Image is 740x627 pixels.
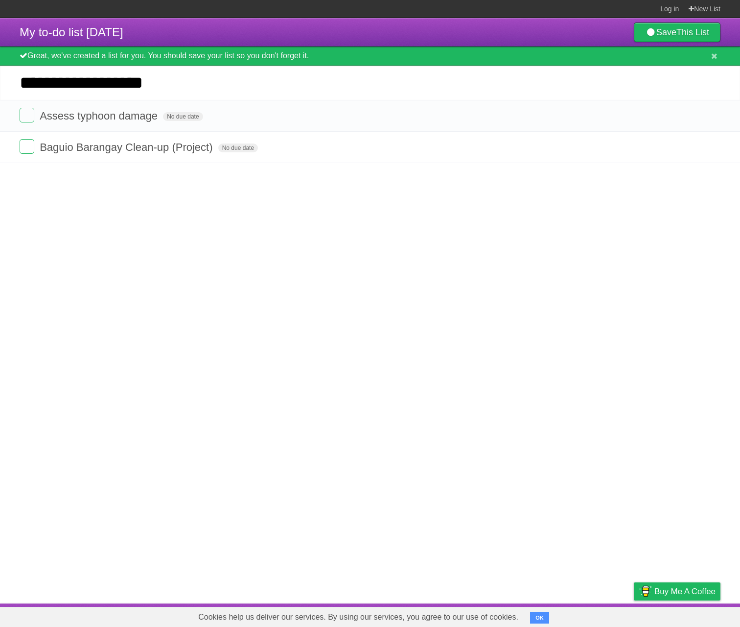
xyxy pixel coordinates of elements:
[639,583,652,600] img: Buy me a coffee
[634,23,720,42] a: SaveThis List
[621,606,647,625] a: Privacy
[676,27,709,37] b: This List
[188,607,528,627] span: Cookies help us deliver our services. By using our services, you agree to our use of cookies.
[654,583,716,600] span: Buy me a coffee
[659,606,720,625] a: Suggest a feature
[20,139,34,154] label: Done
[588,606,609,625] a: Terms
[536,606,576,625] a: Developers
[20,25,123,39] span: My to-do list [DATE]
[530,612,549,624] button: OK
[218,144,258,152] span: No due date
[634,582,720,601] a: Buy me a coffee
[40,110,160,122] span: Assess typhoon damage
[40,141,215,153] span: Baguio Barangay Clean-up (Project)
[20,108,34,122] label: Done
[163,112,203,121] span: No due date
[504,606,524,625] a: About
